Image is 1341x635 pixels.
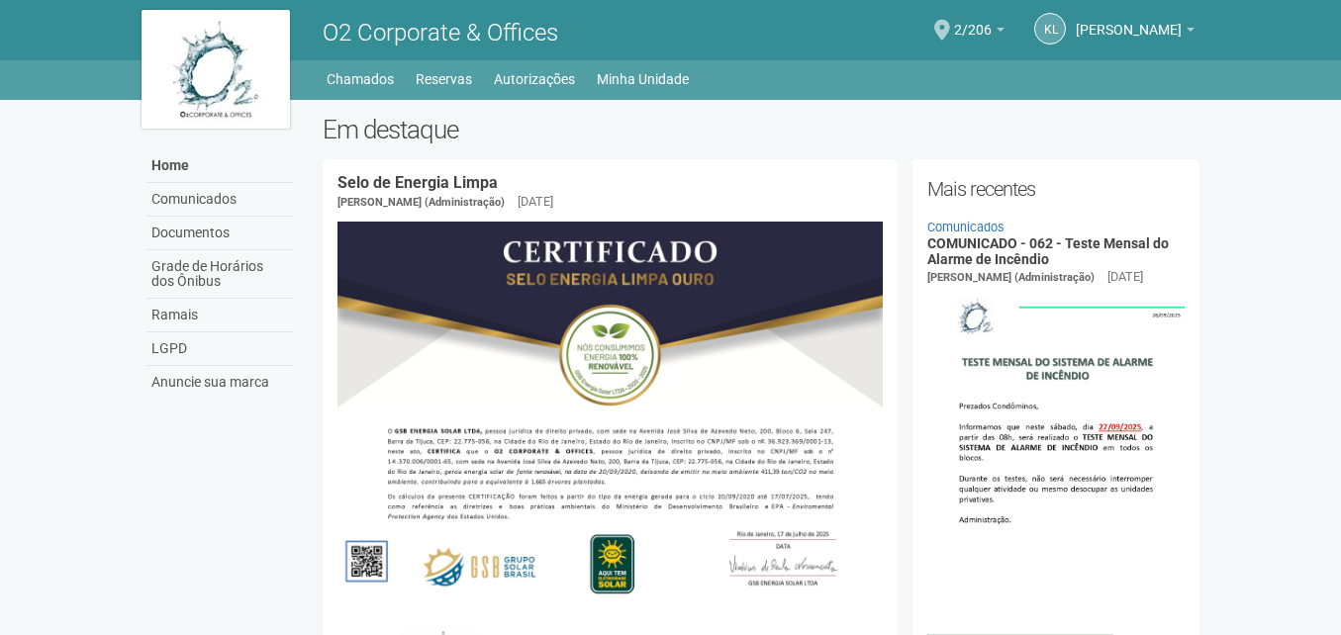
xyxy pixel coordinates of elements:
[146,299,293,332] a: Ramais
[337,222,883,607] img: COMUNICADO%20-%20054%20-%20Selo%20de%20Energia%20Limpa%20-%20P%C3%A1g.%202.jpg
[927,235,1169,266] a: COMUNICADO - 062 - Teste Mensal do Alarme de Incêndio
[954,3,992,38] span: 2/206
[142,10,290,129] img: logo.jpg
[146,250,293,299] a: Grade de Horários dos Ônibus
[518,193,553,211] div: [DATE]
[597,65,689,93] a: Minha Unidade
[927,220,1005,234] a: Comunicados
[954,25,1005,41] a: 2/206
[146,366,293,399] a: Anuncie sua marca
[146,149,293,183] a: Home
[1076,25,1195,41] a: [PERSON_NAME]
[337,173,498,192] a: Selo de Energia Limpa
[1034,13,1066,45] a: KL
[323,115,1200,144] h2: Em destaque
[494,65,575,93] a: Autorizações
[146,332,293,366] a: LGPD
[927,174,1186,204] h2: Mais recentes
[927,271,1095,284] span: [PERSON_NAME] (Administração)
[1076,3,1182,38] span: Kauany Lopes
[416,65,472,93] a: Reservas
[1107,268,1143,286] div: [DATE]
[327,65,394,93] a: Chamados
[146,217,293,250] a: Documentos
[337,196,505,209] span: [PERSON_NAME] (Administração)
[323,19,558,46] span: O2 Corporate & Offices
[146,183,293,217] a: Comunicados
